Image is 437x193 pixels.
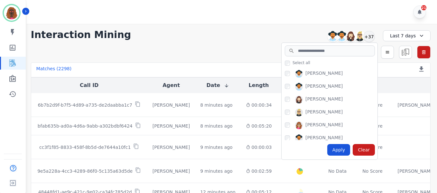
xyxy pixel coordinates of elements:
div: 00:02:59 [246,168,272,174]
p: 9e5a228a-4cc3-4289-86f0-5c135a63d5de [37,168,133,174]
div: 8 minutes ago [200,123,233,129]
div: 00:05:20 [246,123,272,129]
span: Select all [293,60,310,65]
div: +37 [364,31,375,42]
div: 9 minutes ago [200,144,233,150]
div: 00:00:34 [246,102,272,108]
h1: Interaction Mining [31,29,131,41]
div: [PERSON_NAME] [305,83,343,91]
div: 21 [421,5,426,10]
div: [PERSON_NAME] [153,102,190,108]
div: Matches ( 2298 ) [36,65,72,74]
div: [PERSON_NAME] [305,96,343,103]
div: Apply [327,144,350,156]
button: Length [249,82,269,89]
button: Agent [163,82,180,89]
p: bfab635b-ad0a-4d6a-9abb-a302bdbf6424 [38,123,133,129]
div: No Data [328,168,348,174]
div: 8 minutes ago [200,102,233,108]
div: No Score [362,168,383,174]
p: 6b7b2d9f-b7f5-4d89-a735-de2daabba1c7 [38,102,132,108]
div: Last 7 days [383,30,431,41]
div: [PERSON_NAME] [305,109,343,116]
div: [PERSON_NAME] [153,168,190,174]
p: cc3f1f85-8833-458f-8b5d-de7644a10fc1 [39,144,131,150]
div: [PERSON_NAME] [305,134,343,142]
div: [PERSON_NAME] [153,144,190,150]
div: 9 minutes ago [200,168,233,174]
img: Bordered avatar [4,5,19,21]
div: [PERSON_NAME] [153,123,190,129]
div: 00:00:03 [246,144,272,150]
div: [PERSON_NAME] [305,121,343,129]
div: Clear [353,144,375,156]
button: Call ID [80,82,98,89]
div: [PERSON_NAME] [305,70,343,78]
button: Date [207,82,229,89]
